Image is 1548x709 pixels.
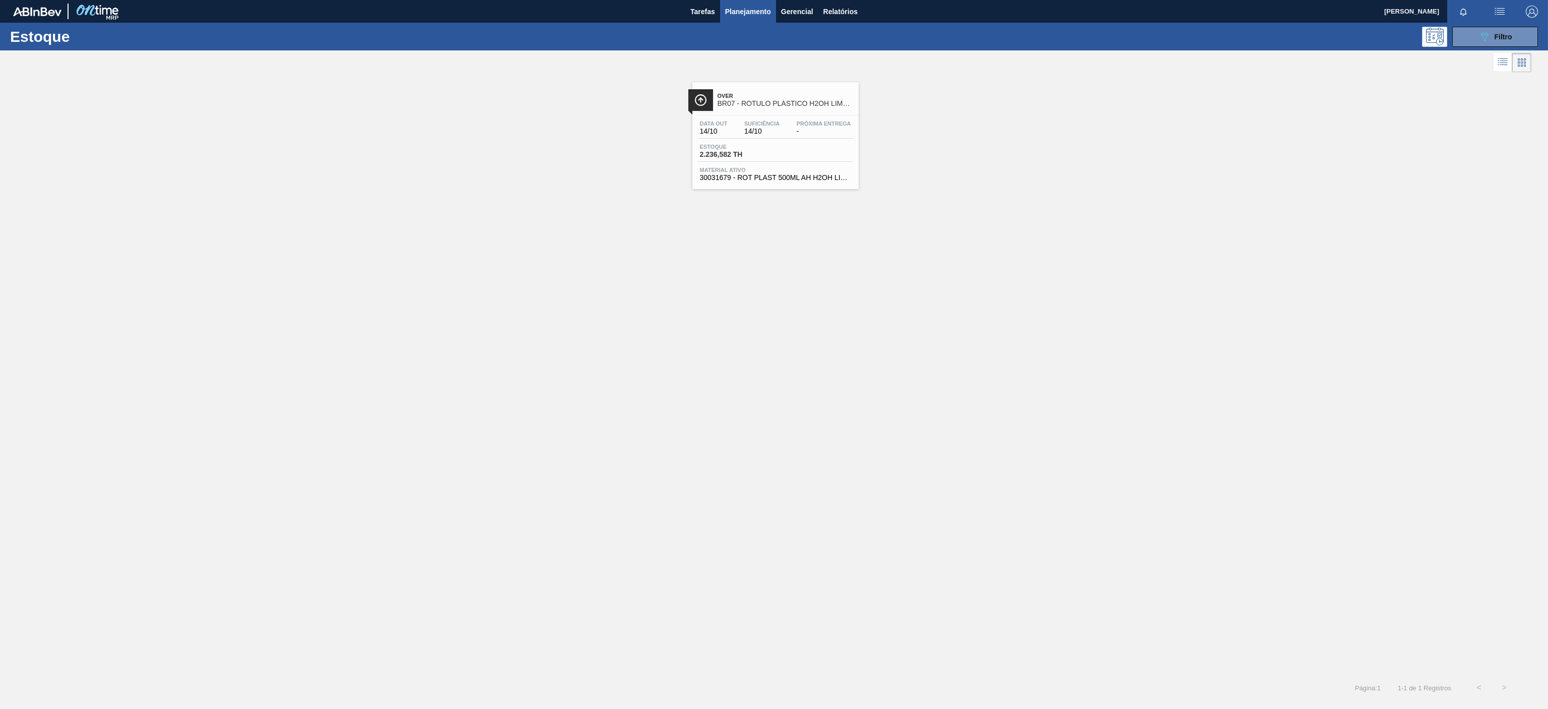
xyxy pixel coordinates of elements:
[823,6,858,18] span: Relatórios
[700,151,770,158] span: 2.236,582 TH
[1396,684,1451,692] span: 1 - 1 de 1 Registros
[700,128,728,135] span: 14/10
[700,174,851,182] span: 30031679 - ROT PLAST 500ML AH H2OH LIMONETO IN211
[718,100,854,107] span: BR07 - RÓTULO PLÁSTICO H2OH LIMONETO 500ML AH
[1355,684,1381,692] span: Página : 1
[797,128,851,135] span: -
[781,6,813,18] span: Gerencial
[1452,27,1538,47] button: Filtro
[1466,675,1492,700] button: <
[1495,33,1512,41] span: Filtro
[700,121,728,127] span: Data out
[685,75,864,189] a: ÍconeOverBR07 - RÓTULO PLÁSTICO H2OH LIMONETO 500ML AHData out14/10Suficiência14/10Próxima Entreg...
[10,31,170,42] h1: Estoque
[797,121,851,127] span: Próxima Entrega
[13,7,61,16] img: TNhmsLtSVTkK8tSr43FrP2fwEKptu5GPRR3wAAAABJRU5ErkJggg==
[744,121,780,127] span: Suficiência
[725,6,771,18] span: Planejamento
[744,128,780,135] span: 14/10
[694,94,707,106] img: Ícone
[690,6,715,18] span: Tarefas
[1494,53,1512,72] div: Visão em Lista
[1422,27,1447,47] div: Pogramando: nenhum usuário selecionado
[1447,5,1479,19] button: Notificações
[1526,6,1538,18] img: Logout
[1492,675,1517,700] button: >
[1494,6,1506,18] img: userActions
[718,93,854,99] span: Over
[700,144,770,150] span: Estoque
[1512,53,1531,72] div: Visão em Cards
[700,167,851,173] span: Material ativo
